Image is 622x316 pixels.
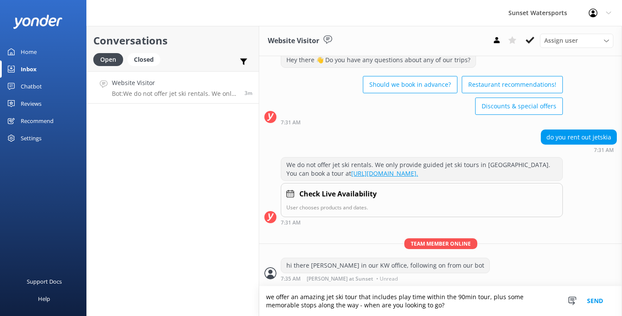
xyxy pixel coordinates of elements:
[541,147,617,153] div: Aug 21 2025 07:31pm (UTC -05:00) America/Cancun
[281,276,301,281] strong: 7:35 AM
[93,32,252,49] h2: Conversations
[13,15,63,29] img: yonder-white-logo.png
[579,286,611,316] button: Send
[27,273,62,290] div: Support Docs
[299,189,377,200] h4: Check Live Availability
[21,112,54,130] div: Recommend
[259,286,622,316] textarea: we offer an amazing jet ski tour that includes play time within the 90min tour, plus some memorab...
[475,98,563,115] button: Discounts & special offers
[281,220,301,225] strong: 7:31 AM
[21,95,41,112] div: Reviews
[541,130,616,145] div: do you rent out jetskia
[594,148,614,153] strong: 7:31 AM
[244,89,252,97] span: Aug 21 2025 07:31pm (UTC -05:00) America/Cancun
[281,275,490,281] div: Aug 21 2025 07:35pm (UTC -05:00) America/Cancun
[87,71,259,104] a: Website VisitorBot:We do not offer jet ski rentals. We only provide guided jet ski tours in [GEOG...
[112,78,238,88] h4: Website Visitor
[281,120,301,125] strong: 7:31 AM
[540,34,613,47] div: Assign User
[127,53,160,66] div: Closed
[462,76,563,93] button: Restaurant recommendations!
[93,54,127,64] a: Open
[351,169,418,177] a: [URL][DOMAIN_NAME].
[281,119,563,125] div: Aug 21 2025 07:31pm (UTC -05:00) America/Cancun
[268,35,319,47] h3: Website Visitor
[38,290,50,307] div: Help
[281,258,489,273] div: hi there [PERSON_NAME] in our KW office, following on from our bot
[286,203,557,212] p: User chooses products and dates.
[281,219,563,225] div: Aug 21 2025 07:31pm (UTC -05:00) America/Cancun
[363,76,457,93] button: Should we book in advance?
[376,276,398,281] span: • Unread
[21,130,41,147] div: Settings
[127,54,165,64] a: Closed
[281,158,562,180] div: We do not offer jet ski rentals. We only provide guided jet ski tours in [GEOGRAPHIC_DATA]. You c...
[281,53,476,67] div: Hey there 👋 Do you have any questions about any of our trips?
[21,78,42,95] div: Chatbot
[21,60,37,78] div: Inbox
[544,36,578,45] span: Assign user
[21,43,37,60] div: Home
[112,90,238,98] p: Bot: We do not offer jet ski rentals. We only provide guided jet ski tours in [GEOGRAPHIC_DATA]. ...
[307,276,373,281] span: [PERSON_NAME] at Sunset
[93,53,123,66] div: Open
[404,238,477,249] span: Team member online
